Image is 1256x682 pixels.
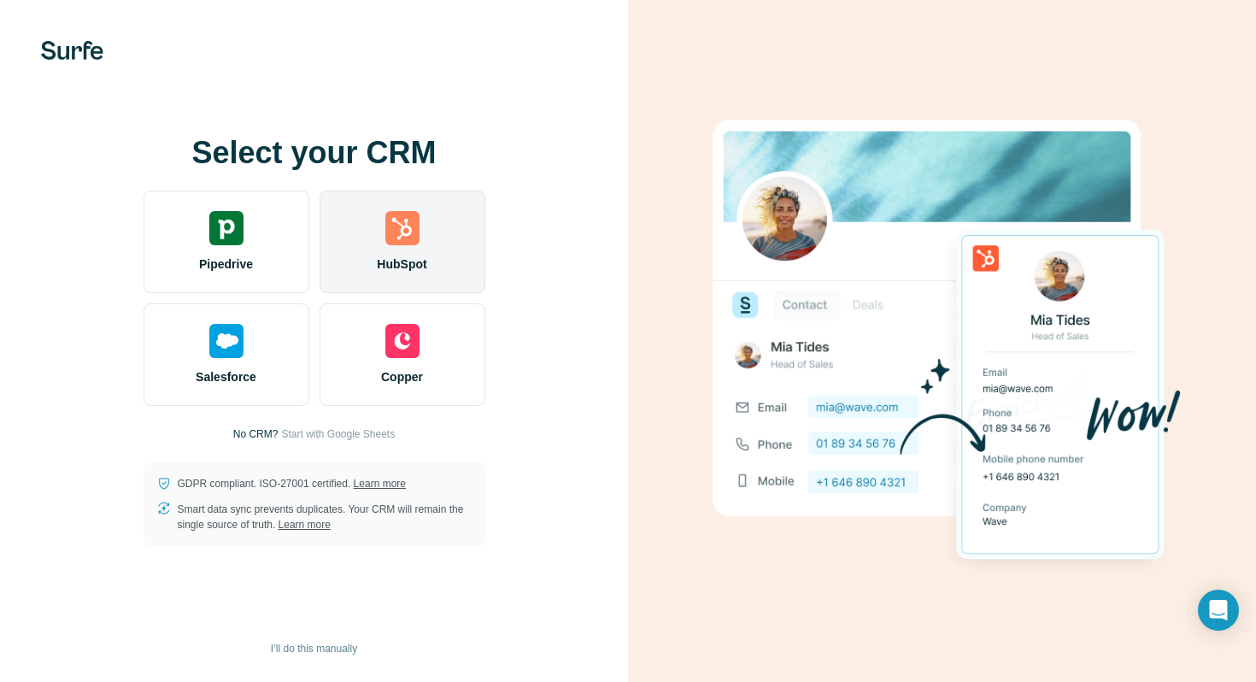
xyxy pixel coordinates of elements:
[1198,590,1239,631] div: Open Intercom Messenger
[385,324,420,358] img: copper's logo
[209,324,244,358] img: salesforce's logo
[271,641,357,656] span: I’ll do this manually
[279,519,331,531] a: Learn more
[209,211,244,245] img: pipedrive's logo
[354,478,406,490] a: Learn more
[144,136,485,170] h1: Select your CRM
[385,211,420,245] img: hubspot's logo
[281,426,395,442] button: Start with Google Sheets
[377,256,426,273] span: HubSpot
[233,426,279,442] p: No CRM?
[199,256,253,273] span: Pipedrive
[178,502,472,532] p: Smart data sync prevents duplicates. Your CRM will remain the single source of truth.
[381,368,423,385] span: Copper
[259,636,369,661] button: I’ll do this manually
[41,41,103,60] img: Surfe's logo
[703,93,1182,589] img: HUBSPOT image
[178,476,406,491] p: GDPR compliant. ISO-27001 certified.
[196,368,256,385] span: Salesforce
